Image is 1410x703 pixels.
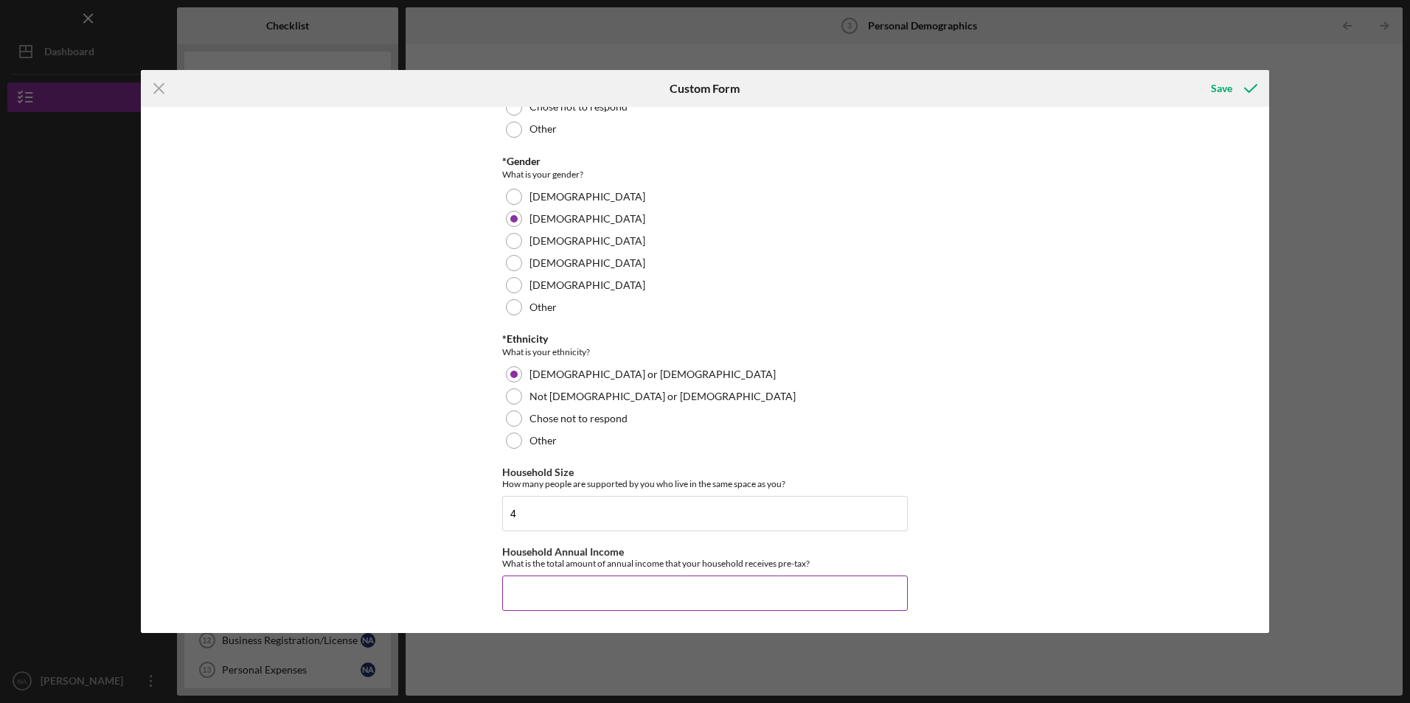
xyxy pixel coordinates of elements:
label: [DEMOGRAPHIC_DATA] [529,191,645,203]
label: Chose not to respond [529,101,628,113]
div: How many people are supported by you who live in the same space as you? [502,478,908,489]
label: Not [DEMOGRAPHIC_DATA] or [DEMOGRAPHIC_DATA] [529,391,796,402]
label: [DEMOGRAPHIC_DATA] [529,213,645,225]
label: Other [529,301,557,313]
label: Chose not to respond [529,413,628,424]
button: Save [1196,74,1269,103]
div: *Ethnicity [502,333,908,345]
label: Household Size [502,466,574,478]
label: Household Annual Income [502,545,624,558]
h6: Custom Form [670,82,740,95]
label: [DEMOGRAPHIC_DATA] [529,257,645,269]
div: What is the total amount of annual income that your household receives pre-tax? [502,558,908,569]
label: [DEMOGRAPHIC_DATA] [529,235,645,247]
label: [DEMOGRAPHIC_DATA] or [DEMOGRAPHIC_DATA] [529,368,776,380]
label: Other [529,123,557,135]
label: Other [529,435,557,447]
div: *Gender [502,155,908,167]
div: Save [1211,74,1232,103]
div: What is your gender? [502,167,908,182]
div: What is your ethnicity? [502,345,908,360]
label: [DEMOGRAPHIC_DATA] [529,279,645,291]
